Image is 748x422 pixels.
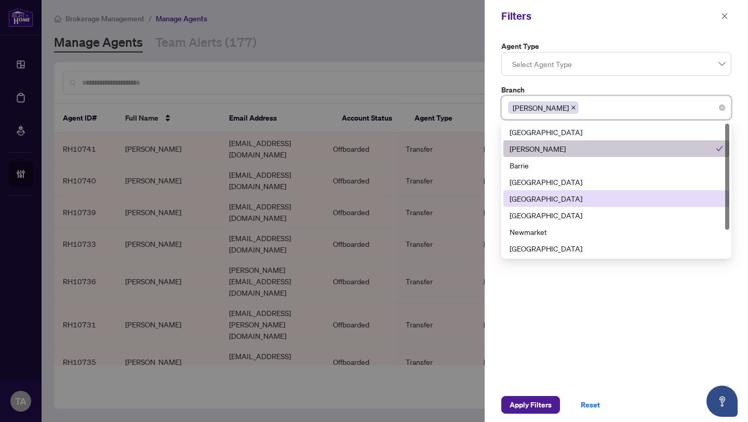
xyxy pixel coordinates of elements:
div: [GEOGRAPHIC_DATA] [510,126,723,138]
div: Richmond Hill [503,124,729,140]
button: Reset [572,396,608,414]
div: Burlington [503,174,729,190]
div: Newmarket [510,226,723,238]
span: close-circle [719,104,725,111]
span: Apply Filters [510,397,552,413]
div: [GEOGRAPHIC_DATA] [510,243,723,254]
div: Filters [501,8,718,24]
div: [PERSON_NAME] [510,143,716,154]
span: close [571,105,576,110]
div: [GEOGRAPHIC_DATA] [510,209,723,221]
div: Ottawa [503,240,729,257]
span: close [721,12,728,20]
span: Reset [581,397,600,413]
button: Apply Filters [501,396,560,414]
div: Newmarket [503,223,729,240]
div: Vaughan [503,140,729,157]
div: [GEOGRAPHIC_DATA] [510,176,723,188]
span: check [716,145,723,152]
div: [GEOGRAPHIC_DATA] [510,193,723,204]
div: Barrie [510,160,723,171]
button: Open asap [706,386,738,417]
span: Vaughan [508,101,579,114]
div: Durham [503,190,729,207]
span: [PERSON_NAME] [513,102,569,113]
label: Agent Type [501,41,731,52]
div: Barrie [503,157,729,174]
label: Branch [501,84,731,96]
div: Mississauga [503,207,729,223]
